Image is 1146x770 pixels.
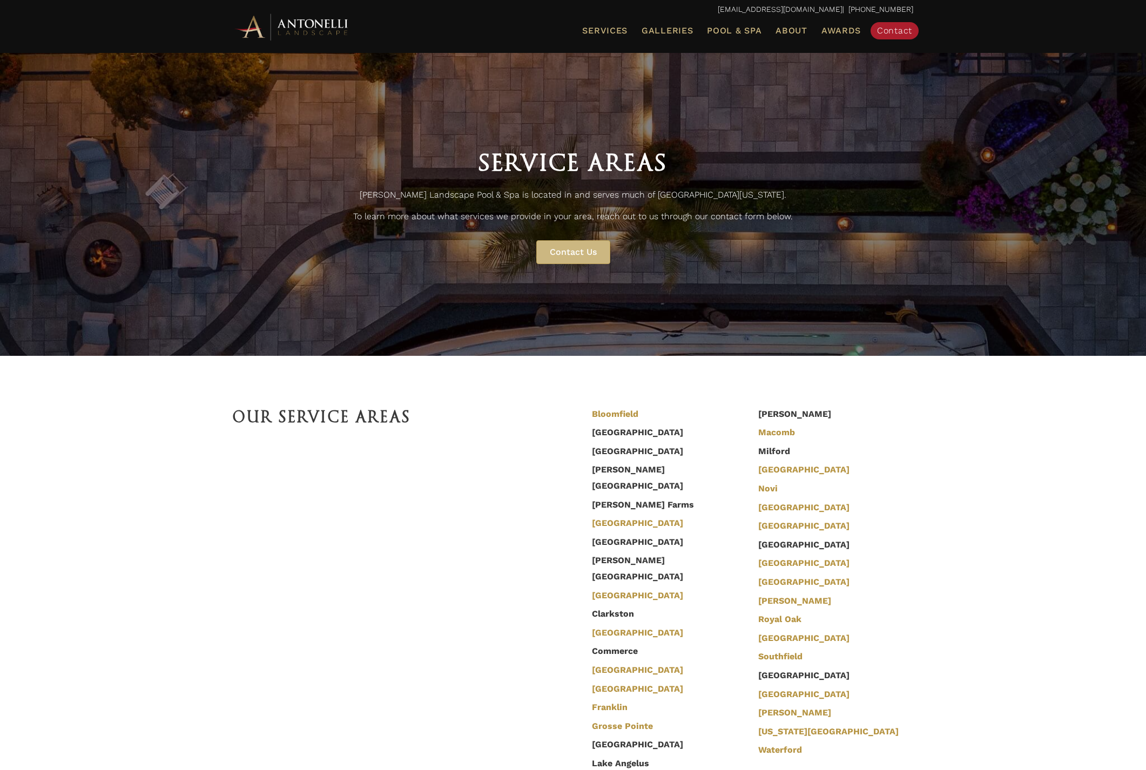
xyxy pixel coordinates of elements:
[592,518,683,530] a: [GEOGRAPHIC_DATA]
[642,25,693,36] span: Galleries
[550,247,597,257] span: Contact Us
[758,483,778,495] a: Novi
[771,24,812,38] a: About
[592,627,683,639] a: [GEOGRAPHIC_DATA]
[758,707,831,719] a: [PERSON_NAME]
[637,24,697,38] a: Galleries
[592,590,683,602] a: [GEOGRAPHIC_DATA]
[871,22,919,39] a: Contact
[536,240,610,264] a: Contact Us
[821,25,861,36] span: Awards
[758,596,831,607] a: [PERSON_NAME]
[587,605,747,624] li: Clarkston
[758,651,803,663] a: Southfield
[753,404,914,423] li: [PERSON_NAME]
[592,702,628,714] a: Franklin
[707,25,761,36] span: Pool & Spa
[233,3,913,17] p: | [PHONE_NUMBER]
[877,25,912,36] span: Contact
[758,502,850,514] a: [GEOGRAPHIC_DATA]
[718,5,842,13] a: [EMAIL_ADDRESS][DOMAIN_NAME]
[776,26,807,35] span: About
[587,551,747,586] li: [PERSON_NAME][GEOGRAPHIC_DATA]
[478,149,668,176] span: Service Areas
[758,614,801,626] a: Royal Oak
[703,24,766,38] a: Pool & Spa
[582,26,628,35] span: Services
[758,427,795,439] a: Macomb
[233,12,352,42] img: Antonelli Horizontal Logo
[233,408,411,426] span: Our Service Areas
[753,666,914,685] li: [GEOGRAPHIC_DATA]
[753,535,914,554] li: [GEOGRAPHIC_DATA]
[758,558,850,570] a: [GEOGRAPHIC_DATA]
[758,745,802,757] a: Waterford
[578,24,632,38] a: Services
[587,423,747,442] li: [GEOGRAPHIC_DATA]
[592,665,683,677] a: [GEOGRAPHIC_DATA]
[587,735,747,754] li: [GEOGRAPHIC_DATA]
[592,684,683,695] a: [GEOGRAPHIC_DATA]
[587,442,747,461] li: [GEOGRAPHIC_DATA]
[758,726,899,738] a: [US_STATE][GEOGRAPHIC_DATA]
[587,642,747,661] li: Commerce
[233,208,913,225] p: To learn more about what services we provide in your area, reach out to us through our contact fo...
[758,689,850,701] a: [GEOGRAPHIC_DATA]
[817,24,865,38] a: Awards
[758,521,850,532] a: [GEOGRAPHIC_DATA]
[592,409,638,421] a: Bloomfield
[587,532,747,551] li: [GEOGRAPHIC_DATA]
[758,577,850,589] a: [GEOGRAPHIC_DATA]
[753,442,914,461] li: Milford
[592,721,653,733] a: Grosse Pointe
[758,464,850,476] a: [GEOGRAPHIC_DATA]
[758,633,850,645] a: [GEOGRAPHIC_DATA]
[587,461,747,495] li: [PERSON_NAME][GEOGRAPHIC_DATA]
[233,187,913,203] p: [PERSON_NAME] Landscape Pool & Spa is located in and serves much of [GEOGRAPHIC_DATA][US_STATE].
[587,495,747,514] li: [PERSON_NAME] Farms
